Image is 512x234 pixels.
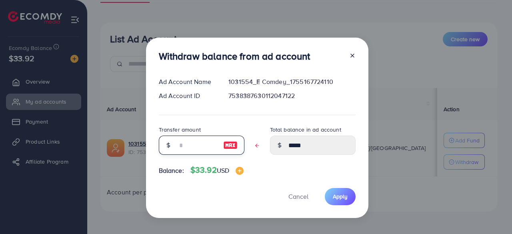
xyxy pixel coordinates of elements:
div: 7538387630112047122 [222,91,362,100]
label: Transfer amount [159,126,201,134]
span: Balance: [159,166,184,175]
label: Total balance in ad account [270,126,341,134]
img: image [236,167,244,175]
span: USD [217,166,229,175]
button: Apply [325,188,356,205]
img: image [223,140,238,150]
h4: $33.92 [190,165,244,175]
button: Cancel [278,188,318,205]
iframe: Chat [478,198,506,228]
div: Ad Account Name [152,77,222,86]
span: Cancel [288,192,308,201]
h3: Withdraw balance from ad account [159,50,310,62]
span: Apply [333,192,348,200]
div: 1031554_E Comdey_1755167724110 [222,77,362,86]
div: Ad Account ID [152,91,222,100]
